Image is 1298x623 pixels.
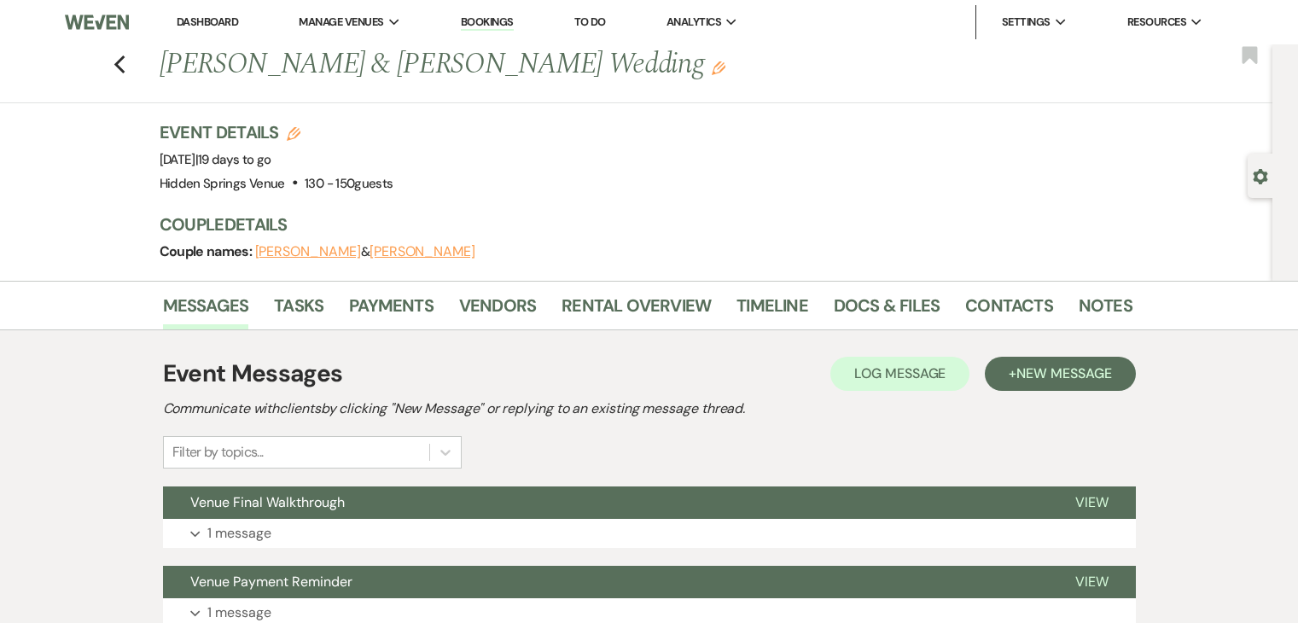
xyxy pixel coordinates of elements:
button: 1 message [163,519,1136,548]
button: Log Message [830,357,969,391]
h1: Event Messages [163,356,343,392]
button: [PERSON_NAME] [370,245,475,259]
button: Edit [712,60,725,75]
a: Dashboard [177,15,238,29]
a: Rental Overview [562,292,711,329]
a: Messages [163,292,249,329]
span: 19 days to go [198,151,271,168]
button: View [1048,486,1136,519]
h2: Communicate with clients by clicking "New Message" or replying to an existing message thread. [163,399,1136,419]
h1: [PERSON_NAME] & [PERSON_NAME] Wedding [160,44,924,85]
h3: Couple Details [160,213,1115,236]
a: Tasks [274,292,323,329]
a: Notes [1079,292,1132,329]
span: View [1075,573,1109,591]
span: Settings [1002,14,1051,31]
span: Log Message [854,364,946,382]
button: View [1048,566,1136,598]
span: Manage Venues [299,14,383,31]
a: Docs & Files [834,292,940,329]
h3: Event Details [160,120,393,144]
span: & [255,243,475,260]
span: New Message [1016,364,1111,382]
a: To Do [574,15,606,29]
a: Bookings [461,15,514,31]
p: 1 message [207,522,271,544]
button: Open lead details [1253,167,1268,183]
button: Venue Payment Reminder [163,566,1048,598]
button: [PERSON_NAME] [255,245,361,259]
span: Hidden Springs Venue [160,175,285,192]
img: Weven Logo [65,4,129,40]
span: 130 - 150 guests [305,175,393,192]
button: Venue Final Walkthrough [163,486,1048,519]
span: View [1075,493,1109,511]
span: | [195,151,271,168]
span: Couple names: [160,242,255,260]
span: Analytics [666,14,721,31]
span: Venue Final Walkthrough [190,493,345,511]
button: +New Message [985,357,1135,391]
span: [DATE] [160,151,271,168]
span: Venue Payment Reminder [190,573,352,591]
a: Payments [349,292,434,329]
a: Contacts [965,292,1053,329]
a: Timeline [736,292,808,329]
a: Vendors [459,292,536,329]
div: Filter by topics... [172,442,264,463]
span: Resources [1127,14,1186,31]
